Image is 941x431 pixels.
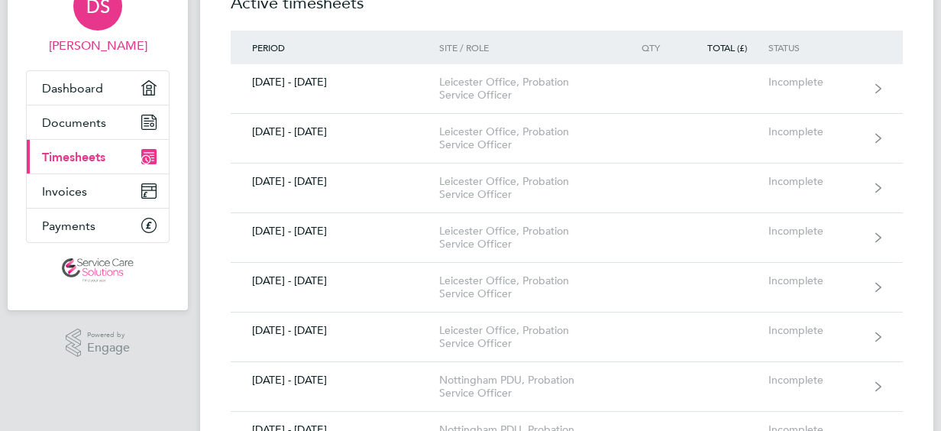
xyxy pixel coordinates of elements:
a: Invoices [27,174,169,208]
div: [DATE] - [DATE] [231,374,439,387]
a: [DATE] - [DATE]Leicester Office, Probation Service OfficerIncomplete [231,213,903,263]
div: Incomplete [768,125,862,138]
div: Qty [614,42,681,53]
div: Total (£) [681,42,768,53]
div: [DATE] - [DATE] [231,175,439,188]
div: Incomplete [768,374,862,387]
img: servicecare-logo-retina.png [62,258,134,283]
a: Go to home page [26,258,170,283]
div: [DATE] - [DATE] [231,225,439,238]
div: Site / Role [439,42,614,53]
span: Powered by [87,329,130,342]
div: Incomplete [768,274,862,287]
a: Documents [27,105,169,139]
a: Dashboard [27,71,169,105]
div: [DATE] - [DATE] [231,324,439,337]
a: [DATE] - [DATE]Leicester Office, Probation Service OfficerIncomplete [231,64,903,114]
a: [DATE] - [DATE]Leicester Office, Probation Service OfficerIncomplete [231,164,903,213]
div: [DATE] - [DATE] [231,274,439,287]
span: Payments [42,219,95,233]
div: Leicester Office, Probation Service Officer [439,324,614,350]
span: Period [252,41,285,53]
div: Leicester Office, Probation Service Officer [439,274,614,300]
div: Incomplete [768,76,862,89]
div: Incomplete [768,225,862,238]
a: [DATE] - [DATE]Leicester Office, Probation Service OfficerIncomplete [231,114,903,164]
a: [DATE] - [DATE]Leicester Office, Probation Service OfficerIncomplete [231,313,903,362]
div: [DATE] - [DATE] [231,76,439,89]
div: Leicester Office, Probation Service Officer [439,175,614,201]
span: Timesheets [42,150,105,164]
div: Leicester Office, Probation Service Officer [439,125,614,151]
a: Powered byEngage [66,329,131,358]
span: Invoices [42,184,87,199]
a: Payments [27,209,169,242]
div: [DATE] - [DATE] [231,125,439,138]
div: Incomplete [768,175,862,188]
span: Dashboard [42,81,103,96]
a: [DATE] - [DATE]Nottingham PDU, Probation Service OfficerIncomplete [231,362,903,412]
div: Status [768,42,862,53]
a: Timesheets [27,140,169,173]
div: Leicester Office, Probation Service Officer [439,225,614,251]
a: [DATE] - [DATE]Leicester Office, Probation Service OfficerIncomplete [231,263,903,313]
div: Incomplete [768,324,862,337]
span: Daniel Shade [26,37,170,55]
div: Leicester Office, Probation Service Officer [439,76,614,102]
span: Engage [87,342,130,355]
span: Documents [42,115,106,130]
div: Nottingham PDU, Probation Service Officer [439,374,614,400]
